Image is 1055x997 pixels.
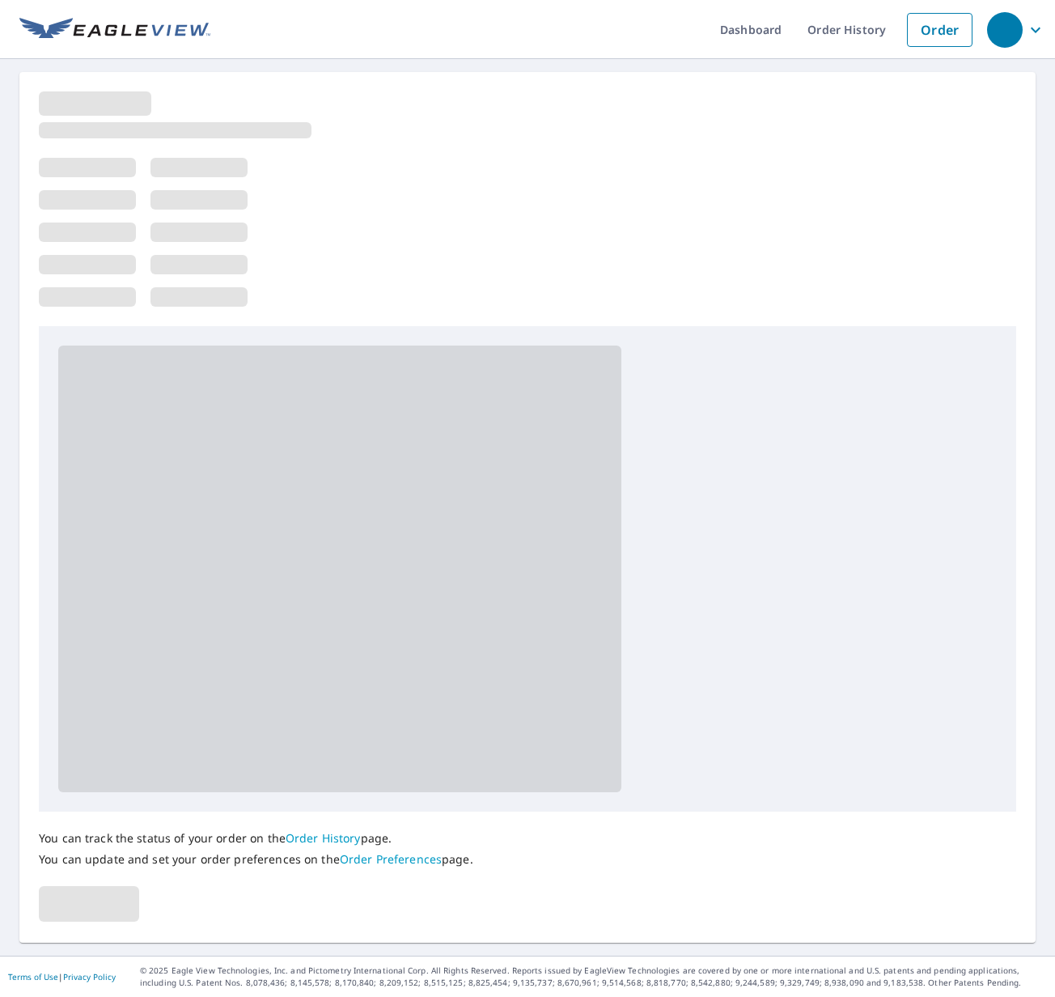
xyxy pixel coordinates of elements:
p: © 2025 Eagle View Technologies, Inc. and Pictometry International Corp. All Rights Reserved. Repo... [140,965,1047,989]
img: EV Logo [19,18,210,42]
a: Order [907,13,972,47]
a: Order Preferences [340,851,442,867]
a: Terms of Use [8,971,58,982]
a: Order History [286,830,361,846]
a: Privacy Policy [63,971,116,982]
p: | [8,972,116,982]
p: You can update and set your order preferences on the page. [39,852,473,867]
p: You can track the status of your order on the page. [39,831,473,846]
